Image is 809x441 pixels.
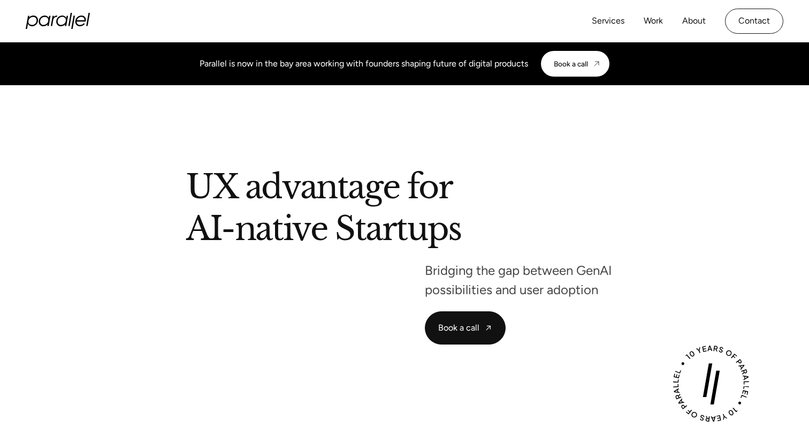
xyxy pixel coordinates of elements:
a: Services [592,13,624,29]
div: Book a call [554,59,588,68]
img: CTA arrow image [592,59,601,68]
div: Parallel is now in the bay area working with founders shaping future of digital products [200,57,528,70]
p: Bridging the gap between GenAI possibilities and user adoption [425,266,666,294]
a: Contact [725,9,783,34]
a: Book a call [541,51,609,77]
a: About [682,13,706,29]
a: home [26,13,90,29]
h1: UX advantage for AI-native Startups [186,171,666,249]
a: Work [644,13,663,29]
